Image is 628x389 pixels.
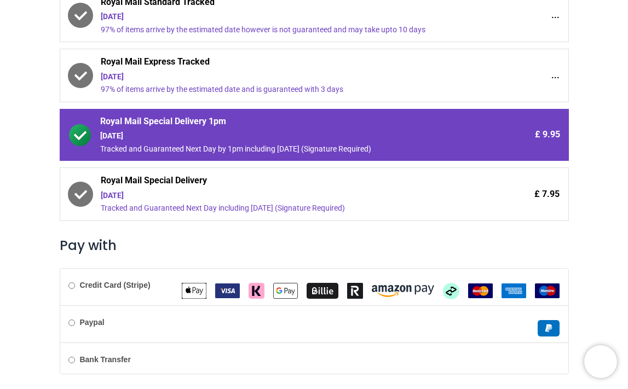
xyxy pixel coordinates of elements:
div: [DATE] [100,131,468,142]
span: Google Pay [273,286,298,295]
img: MasterCard [468,283,493,298]
span: Royal Mail Special Delivery [101,175,468,190]
input: Paypal [68,320,75,326]
img: VISA [215,283,240,298]
div: [DATE] [101,11,468,22]
span: £ 7.95 [534,188,560,200]
span: MasterCard [468,286,493,295]
input: Credit Card (Stripe) [68,282,75,289]
img: Afterpay Clearpay [443,283,459,299]
b: Bank Transfer [79,355,130,364]
div: 97% of items arrive by the estimated date and is guaranteed with 3 days [101,84,468,95]
span: ... [551,9,560,21]
h3: Pay with [60,236,569,255]
span: Amazon Pay [372,286,434,295]
img: Amazon Pay [372,285,434,297]
img: Revolut Pay [347,283,363,299]
span: VISA [215,286,240,295]
span: Maestro [535,286,560,295]
div: Tracked and Guaranteed Next Day by 1pm including [DATE] (Signature Required) [100,144,468,155]
b: Credit Card (Stripe) [79,281,150,289]
span: Billie [307,286,338,295]
input: Bank Transfer [68,357,75,363]
img: American Express [502,283,526,298]
img: Billie [307,283,338,299]
img: Paypal [538,320,560,336]
span: Paypal [538,323,560,332]
span: Apple Pay [182,286,206,295]
img: Google Pay [273,283,298,299]
span: Revolut Pay [347,286,363,295]
span: Klarna [249,286,264,295]
iframe: Brevo live chat [584,345,617,378]
img: Klarna [249,283,264,299]
span: ... [551,69,560,82]
span: American Express [502,286,526,295]
b: Paypal [79,318,104,327]
img: Apple Pay [182,283,206,299]
span: Afterpay Clearpay [443,286,459,295]
img: Maestro [535,283,560,298]
span: Royal Mail Special Delivery 1pm [100,115,468,131]
span: Royal Mail Express Tracked [101,56,468,71]
div: [DATE] [101,190,468,201]
span: £ 9.95 [535,129,560,141]
div: 97% of items arrive by the estimated date however is not guaranteed and may take upto 10 days [101,25,468,36]
div: Tracked and Guaranteed Next Day including [DATE] (Signature Required) [101,203,468,214]
div: [DATE] [101,72,468,83]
